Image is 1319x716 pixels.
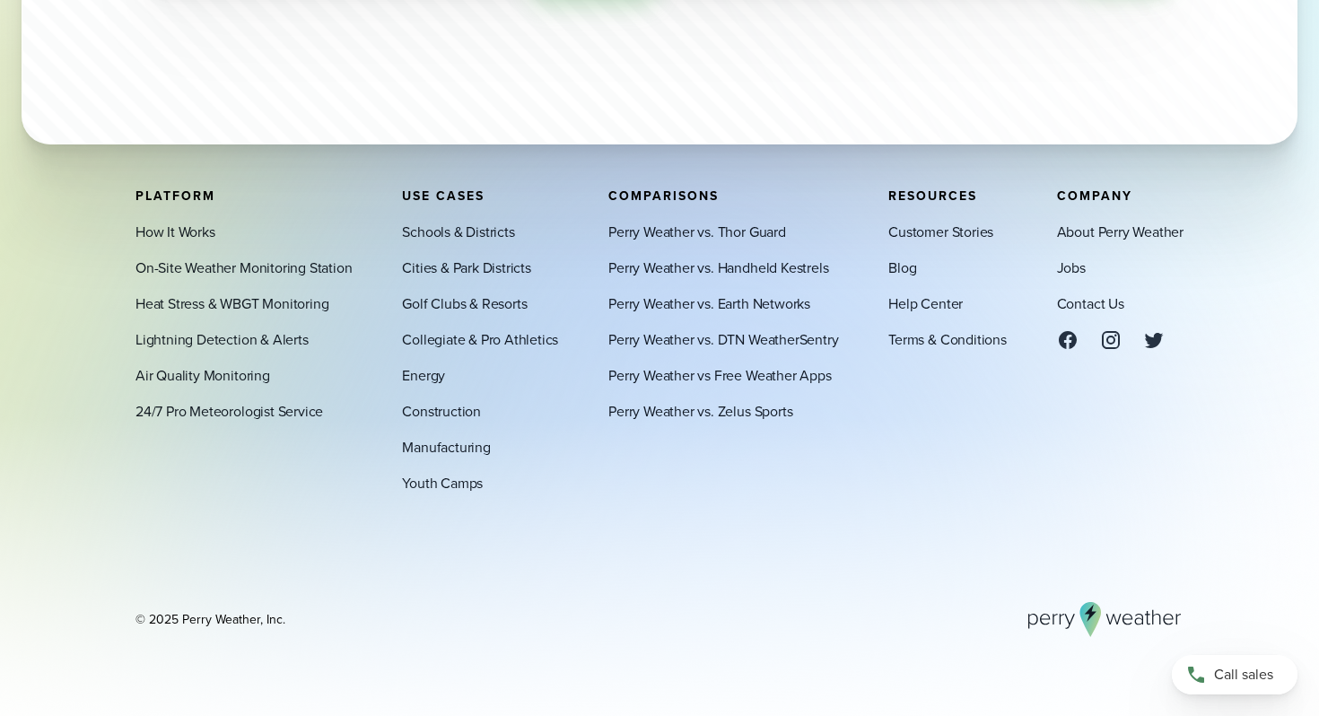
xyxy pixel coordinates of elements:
a: Perry Weather vs. Earth Networks [608,293,810,314]
a: On-Site Weather Monitoring Station [135,257,352,278]
a: Jobs [1057,257,1086,278]
a: Perry Weather vs. DTN WeatherSentry [608,328,838,350]
span: Comparisons [608,186,719,205]
a: How It Works [135,221,215,242]
a: Manufacturing [402,436,490,458]
a: Perry Weather vs. Zelus Sports [608,400,792,422]
div: © 2025 Perry Weather, Inc. [135,610,285,628]
a: Customer Stories [888,221,993,242]
a: Perry Weather vs Free Weather Apps [608,364,831,386]
a: Energy [402,364,445,386]
a: Cities & Park Districts [402,257,531,278]
a: Call sales [1172,655,1297,694]
span: Company [1057,186,1132,205]
span: Use Cases [402,186,485,205]
a: Construction [402,400,481,422]
a: Schools & Districts [402,221,514,242]
a: 24/7 Pro Meteorologist Service [135,400,323,422]
a: Heat Stress & WBGT Monitoring [135,293,328,314]
a: Youth Camps [402,472,483,493]
a: Terms & Conditions [888,328,1007,350]
a: Perry Weather vs. Handheld Kestrels [608,257,828,278]
span: Call sales [1214,664,1273,685]
a: Contact Us [1057,293,1124,314]
a: Blog [888,257,916,278]
a: Perry Weather vs. Thor Guard [608,221,786,242]
a: About Perry Weather [1057,221,1184,242]
span: Resources [888,186,977,205]
span: Platform [135,186,215,205]
a: Air Quality Monitoring [135,364,270,386]
a: Help Center [888,293,963,314]
a: Collegiate & Pro Athletics [402,328,558,350]
a: Lightning Detection & Alerts [135,328,309,350]
a: Golf Clubs & Resorts [402,293,527,314]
